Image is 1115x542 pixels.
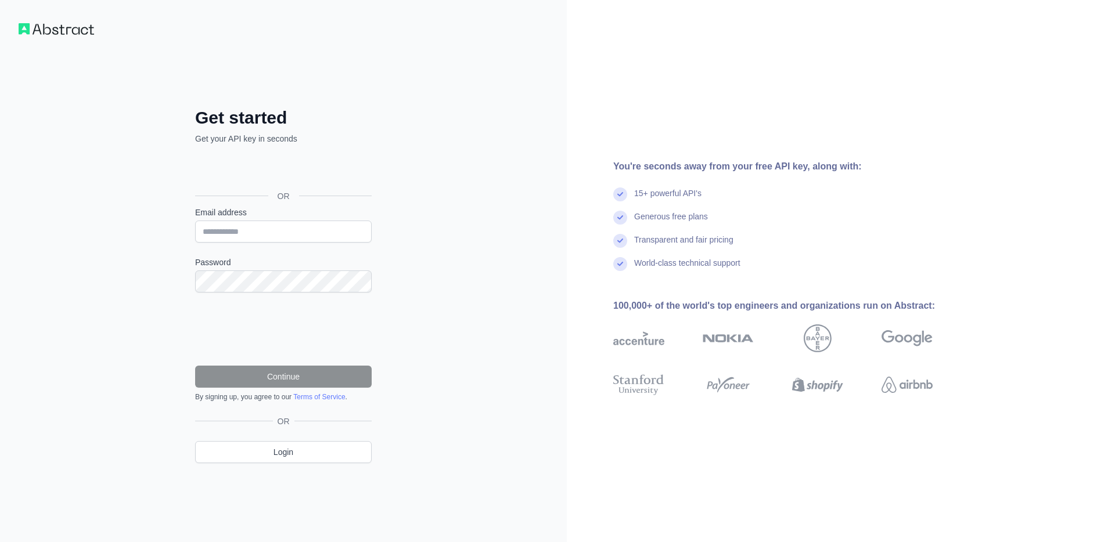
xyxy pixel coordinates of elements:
div: World-class technical support [634,257,740,280]
label: Email address [195,207,372,218]
button: Continue [195,366,372,388]
img: accenture [613,324,664,352]
iframe: reCAPTCHA [195,306,372,352]
img: nokia [703,324,754,352]
p: Get your API key in seconds [195,133,372,144]
div: Transparent and fair pricing [634,234,733,257]
iframe: Sign in with Google Button [189,157,375,183]
img: airbnb [882,372,933,398]
div: You're seconds away from your free API key, along with: [613,160,970,174]
img: google [882,324,933,352]
div: By signing up, you agree to our . [195,392,372,402]
img: check mark [613,257,627,271]
img: payoneer [703,372,754,398]
div: 15+ powerful API's [634,187,702,211]
a: Login [195,441,372,463]
div: Generous free plans [634,211,708,234]
img: Workflow [19,23,94,35]
h2: Get started [195,107,372,128]
img: bayer [804,324,832,352]
img: stanford university [613,372,664,398]
label: Password [195,256,372,268]
span: OR [273,415,294,427]
div: 100,000+ of the world's top engineers and organizations run on Abstract: [613,299,970,313]
img: shopify [792,372,843,398]
img: check mark [613,234,627,248]
img: check mark [613,187,627,201]
span: OR [268,190,299,202]
a: Terms of Service [293,393,345,401]
img: check mark [613,211,627,225]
